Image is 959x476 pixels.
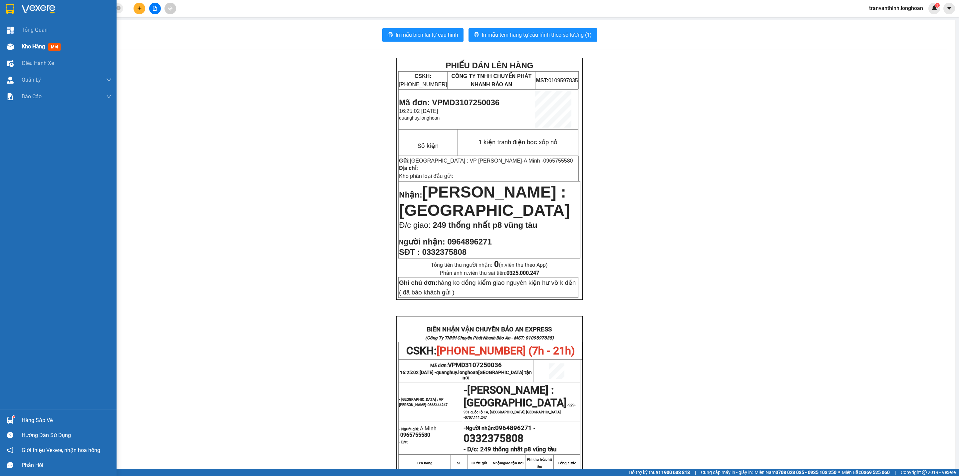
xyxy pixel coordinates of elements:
span: gười nhận: [404,237,445,246]
strong: MST: [536,78,548,83]
span: 0707.111.247 [465,415,487,420]
span: Miền Bắc [842,469,890,476]
span: (n.viên thu theo App) [494,262,548,268]
span: - [522,158,573,164]
strong: BIÊN NHẬN VẬN CHUYỂN BẢO AN EXPRESS [427,326,552,333]
span: aim [168,6,172,11]
strong: - Người gửi: [399,427,419,431]
button: aim [164,3,176,14]
span: 0332375808 [422,247,467,256]
span: mới [48,43,61,51]
button: printerIn mẫu tem hàng tự cấu hình theo số lượng (1) [469,28,597,42]
span: close-circle [117,6,121,10]
span: Mã đơn: [430,363,502,368]
span: 16:25:02 [DATE] [399,108,438,114]
strong: Phí thu hộ/phụ thu [527,457,552,469]
span: printer [474,32,479,38]
span: 0332375808 [464,432,523,445]
img: solution-icon [7,93,14,100]
span: Điều hành xe [22,59,54,67]
strong: 0708 023 035 - 0935 103 250 [776,470,836,475]
strong: Ghi chú đơn: [399,279,438,286]
span: 0964896271 [447,237,491,246]
strong: Nhận/giao tận nơi [493,461,523,465]
strong: (Công Ty TNHH Chuyển Phát Nhanh Bảo An - MST: 0109597835) [425,335,554,340]
span: question-circle [7,432,13,438]
span: | [895,469,896,476]
span: [PERSON_NAME] : [GEOGRAPHIC_DATA] [464,384,567,409]
span: - [GEOGRAPHIC_DATA] : VP [PERSON_NAME]- [399,397,448,407]
strong: - D/c: [464,446,479,453]
span: 0964896271 [495,424,532,432]
span: Người nhận: [466,425,532,431]
span: down [106,77,112,83]
strong: N [399,239,445,246]
span: Nhận: [399,190,422,199]
span: VPMD3107250036 [448,361,502,369]
span: [PHONE_NUMBER] [399,73,447,87]
strong: Gửi: [399,158,410,164]
strong: SL [457,461,462,465]
span: printer [388,32,393,38]
strong: 0 [494,259,499,269]
span: In mẫu biên lai tự cấu hình [396,31,458,39]
strong: 0325.000.247 [506,270,539,276]
div: Hướng dẫn sử dụng [22,430,112,440]
img: warehouse-icon [7,60,14,67]
span: quanghuy.longhoan [399,115,440,121]
span: Tổng Quan [22,26,48,34]
span: [PERSON_NAME] : [GEOGRAPHIC_DATA] [399,183,570,219]
span: [GEOGRAPHIC_DATA] tận nơi [463,370,532,380]
span: copyright [922,470,927,475]
strong: 0369 525 060 [861,470,890,475]
img: logo-vxr [6,4,14,14]
button: plus [134,3,145,14]
img: warehouse-icon [7,77,14,84]
span: hàng ko đồng kiểm giao nguyên kiện hư vỡ k đền ( đã báo khách gửi ) [399,279,576,296]
span: A Minh - [524,158,573,164]
div: Hàng sắp về [22,415,112,425]
span: 0109597835 [536,78,578,83]
sup: 1 [935,3,940,8]
div: Phản hồi [22,460,112,470]
span: Hỗ trợ kỹ thuật: [629,469,690,476]
button: caret-down [943,3,955,14]
span: ⚪️ [838,471,840,474]
strong: Địa chỉ: [399,165,418,171]
span: Tổng tiền thu người nhận: [431,262,548,268]
strong: Tổng cước [558,461,576,465]
span: close-circle [117,5,121,12]
span: - [464,384,467,396]
span: A Minh - [399,425,437,438]
span: [GEOGRAPHIC_DATA] : VP [PERSON_NAME] [410,158,522,164]
strong: Cước gửi [472,461,487,465]
span: - [532,425,535,431]
span: Kho hàng [22,43,45,50]
span: 0965755580 [400,432,430,438]
span: 16:25:02 [DATE] - [400,370,532,380]
span: 0965755580 [543,158,573,164]
button: printerIn mẫu biên lai tự cấu hình [382,28,464,42]
span: - [464,390,576,420]
span: Báo cáo [22,92,42,101]
strong: 249 thống nhất p8 vũng tàu [480,446,556,453]
span: Quản Lý [22,76,41,84]
span: [PHONE_NUMBER] (7h - 21h) [437,344,575,357]
span: In mẫu tem hàng tự cấu hình theo số lượng (1) [482,31,592,39]
img: dashboard-icon [7,27,14,34]
span: message [7,462,13,468]
sup: 1 [13,416,15,418]
span: quanghuy.longhoan [436,370,532,380]
strong: Tên hàng [417,461,432,465]
span: Kho phân loại đầu gửi: [399,173,453,179]
span: Cung cấp máy in - giấy in: [701,469,753,476]
span: Mã đơn: VPMD3107250036 [399,98,499,107]
span: Phản ánh n.viên thu sai tiền: [440,270,539,276]
span: Số kiện [418,142,439,150]
img: icon-new-feature [931,5,937,11]
span: Giới thiệu Vexere, nhận hoa hồng [22,446,100,454]
img: warehouse-icon [7,43,14,50]
strong: SĐT : [399,247,420,256]
span: Miền Nam [755,469,836,476]
span: notification [7,447,13,453]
